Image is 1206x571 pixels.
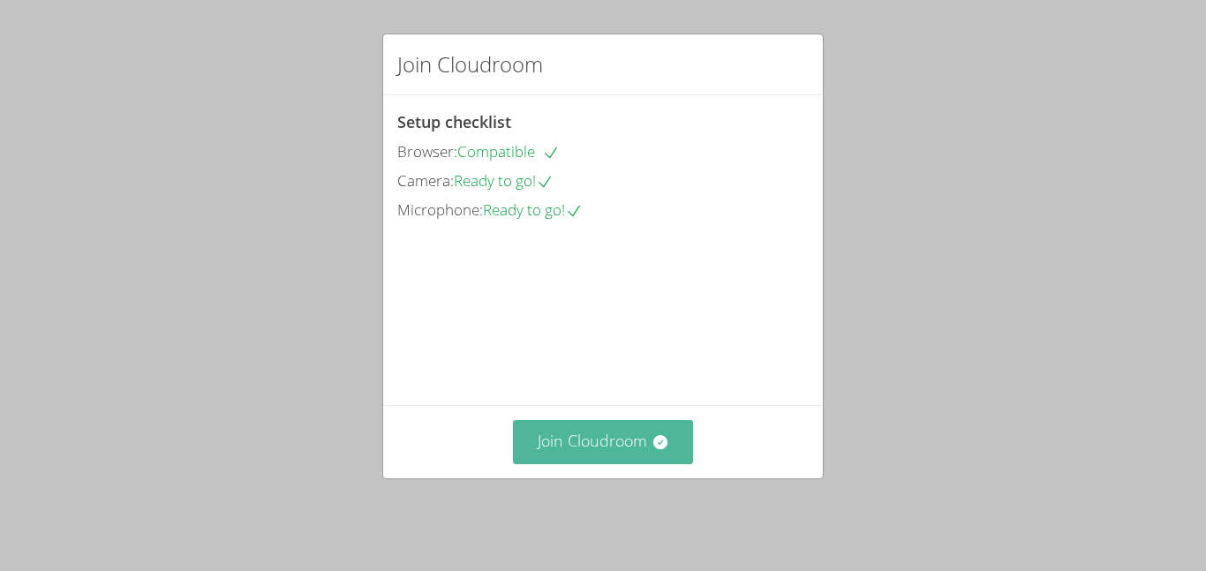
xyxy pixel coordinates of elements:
span: Ready to go! [454,170,554,191]
span: Microphone: [397,199,483,220]
span: Browser: [397,141,457,162]
span: Compatible [457,141,560,162]
span: Setup checklist [397,111,511,132]
button: Join Cloudroom [513,420,694,463]
h2: Join Cloudroom [397,49,543,80]
span: Ready to go! [483,199,583,220]
span: Camera: [397,170,454,191]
